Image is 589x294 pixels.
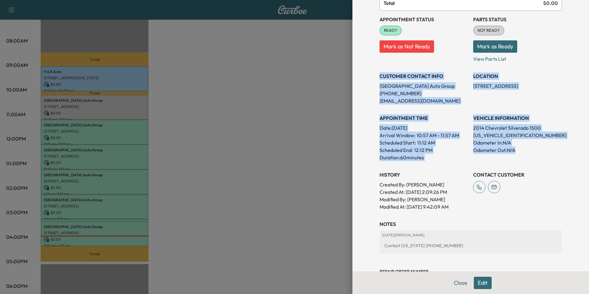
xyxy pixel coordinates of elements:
[473,82,562,90] p: [STREET_ADDRESS]
[380,16,468,23] h3: Appointment Status
[380,132,468,139] p: Arrival Window:
[473,146,562,154] p: Odometer Out: N/A
[473,132,562,139] p: [US_VEHICLE_IDENTIFICATION_NUMBER]
[473,53,562,63] p: View Parts List
[380,196,468,203] p: Modified By : [PERSON_NAME]
[382,240,559,251] div: Contact [US_STATE] [PHONE_NUMBER]
[417,139,435,146] p: 11:12 AM
[380,27,401,34] span: READY
[380,114,468,122] h3: APPOINTMENT TIME
[380,146,413,154] p: Scheduled End:
[380,268,562,275] h3: Repair Order number
[414,146,433,154] p: 12:12 PM
[380,220,562,228] h3: NOTES
[380,188,468,196] p: Created At : [DATE] 2:09:26 PM
[380,203,468,210] p: Modified At : [DATE] 9:42:09 AM
[380,90,468,97] p: [PHONE_NUMBER]
[380,181,468,188] p: Created By : [PERSON_NAME]
[382,233,559,238] p: [DATE] | [PERSON_NAME]
[473,171,562,178] h3: CONTACT CUSTOMER
[473,40,517,53] button: Mark as Ready
[380,171,468,178] h3: History
[380,97,468,104] p: [EMAIL_ADDRESS][DOMAIN_NAME]
[380,139,416,146] p: Scheduled Start:
[416,132,459,139] span: 10:57 AM - 11:57 AM
[380,72,468,80] h3: CUSTOMER CONTACT INFO
[473,139,562,146] p: Odometer In: N/A
[450,277,471,289] button: Close
[474,277,492,289] button: Edit
[473,72,562,80] h3: LOCATION
[473,124,562,132] p: 2014 Chevrolet Silverado 1500
[474,27,504,34] span: NOT READY
[380,40,434,53] button: Mark as Not Ready
[473,114,562,122] h3: VEHICLE INFORMATION
[473,16,562,23] h3: Parts Status
[380,124,468,132] p: Date: [DATE]
[380,82,468,90] p: [GEOGRAPHIC_DATA] Auto Group
[380,154,468,161] p: Duration: 60 minutes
